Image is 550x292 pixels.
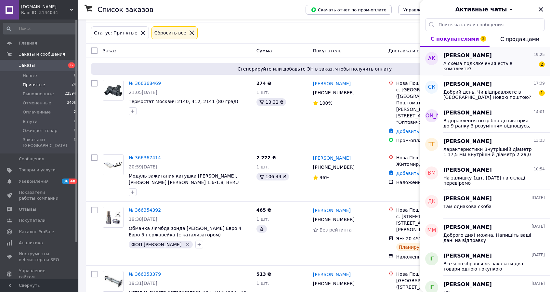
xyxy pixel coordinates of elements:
[311,7,386,13] span: Скачать отчет по пром-оплате
[396,161,474,167] div: Житомир, №1: вул. Гранітна, 16
[129,272,161,277] a: № 366353379
[103,48,116,53] span: Заказ
[256,217,269,222] span: 1 шт.
[533,166,545,172] span: 10:54
[256,281,269,286] span: 1 шт.
[388,48,434,53] span: Доставка и оплата
[94,66,536,72] span: Сгенерируйте или добавьте ЭН в заказ, чтобы получить оплату
[256,48,272,53] span: Сумма
[396,236,451,241] span: ЭН: 20 4512 6924 4896
[185,242,190,247] svg: Удалить метку
[537,6,545,13] button: Закрыть
[396,137,474,144] div: Пром-оплата
[490,31,550,47] button: С продавцами
[103,80,123,100] img: Фото товару
[539,61,545,67] span: 2
[256,98,286,106] div: 13.32 ₴
[23,91,54,97] span: Выполненные
[443,52,492,60] span: [PERSON_NAME]
[313,217,355,222] span: [PHONE_NUMBER]
[19,229,54,235] span: Каталог ProSale
[19,268,60,280] span: Управление сайтом
[443,61,536,71] span: А схема подключения есть в комплекте?
[129,226,242,237] span: Обманка Лямбда зонда [PERSON_NAME] Евро 4 Евро 5 нержавейка (с катализатором)
[74,128,76,134] span: 0
[129,217,157,222] span: 19:38[DATE]
[129,173,239,192] a: Модуль зажигания катушка [PERSON_NAME], [PERSON_NAME] [PERSON_NAME] 1.6-1.8, BERU ZS571
[103,271,124,292] a: Фото товару
[533,109,545,115] span: 14:01
[396,86,474,126] div: с. [GEOGRAPHIC_DATA] ([GEOGRAPHIC_DATA].), Поштомат №30754: вул. [PERSON_NAME][STREET_ADDRESS] (б...
[23,82,45,88] span: Принятые
[103,154,124,175] a: Фото товару
[396,80,474,86] div: Нова Пошта
[93,29,139,36] div: Статус: Принятые
[313,155,351,161] a: [PERSON_NAME]
[19,240,43,246] span: Аналитика
[19,190,60,201] span: Показатели работы компании
[3,23,77,34] input: Поиск
[455,5,507,14] span: Активные чаты
[443,175,536,186] span: На залишку 1шт. [DATE] на складі перевіремо
[420,75,550,104] button: СК[PERSON_NAME]17:39Добрий день. Чи відправляєте в [GEOGRAPHIC_DATA] Новою поштою? Потрібний на В...
[19,218,46,223] span: Покупатели
[19,156,44,162] span: Сообщения
[62,179,69,184] span: 36
[443,118,536,128] span: Відправлення потрібно до вівторка до 9 ранку З розумінням відношусь, але вважаю що доставити не в...
[23,100,51,106] span: Отмененные
[539,90,545,96] span: 1
[427,227,436,234] span: ММ
[256,207,271,213] span: 465 ₴
[19,40,37,46] span: Главная
[306,5,392,15] button: Скачать отчет по пром-оплате
[420,47,550,75] button: АК[PERSON_NAME]19:25А схема подключения есть в комплекте?2
[428,198,436,206] span: ДК
[443,252,492,260] span: [PERSON_NAME]
[420,219,550,247] button: ММ[PERSON_NAME][DATE]Доброго дня! можна. Напишіть ваші дані на відправку
[443,138,492,145] span: [PERSON_NAME]
[68,62,75,68] span: 6
[129,99,238,104] a: Термостат Москвич 2140, 412, 2141 (80 град)
[320,100,333,106] span: 100%
[74,73,76,79] span: 6
[396,179,474,186] div: Наложенный платеж
[420,104,550,133] button: [PERSON_NAME][PERSON_NAME]14:01Відправлення потрібно до вівторка до 9 ранку З розумінням відношус...
[19,62,35,68] span: Заказы
[410,112,453,120] span: [PERSON_NAME]
[72,82,76,88] span: 24
[531,195,545,201] span: [DATE]
[69,179,77,184] span: 40
[256,164,269,169] span: 1 шт.
[420,247,550,276] button: ІГ[PERSON_NAME][DATE]Все я розібрався як заказати два товари одною покупкою
[428,169,436,177] span: ВМ
[531,281,545,286] span: [DATE]
[256,81,271,86] span: 274 ₴
[429,255,434,263] span: ІГ
[420,161,550,190] button: ВМ[PERSON_NAME]10:54На залишку 1шт. [DATE] на складі перевіремо
[443,224,492,231] span: [PERSON_NAME]
[67,100,76,106] span: 3406
[23,137,74,149] span: Заказы из [GEOGRAPHIC_DATA]
[443,89,536,100] span: Добрий день. Чи відправляєте в [GEOGRAPHIC_DATA] Новою поштою? Потрібний на ВАЗ 2107 датчик палив...
[74,109,76,115] span: 2
[103,80,124,101] a: Фото товару
[443,166,492,174] span: [PERSON_NAME]
[65,91,76,97] span: 22594
[103,274,123,289] img: Фото товару
[23,109,51,115] span: Оплаченные
[19,206,36,212] span: Отзывы
[431,36,479,42] span: С покупателями
[313,271,351,278] a: [PERSON_NAME]
[443,147,536,157] span: Характеристики Внутрішній діаметр 1 17,5 мм Внутрішній діаметр 2 29,0 мм Зовнішній діаметр 1 39,9...
[443,81,492,88] span: [PERSON_NAME]
[531,224,545,229] span: [DATE]
[256,155,276,160] span: 2 272 ₴
[74,119,76,125] span: 0
[153,29,188,36] div: Сбросить все
[425,18,545,31] input: Поиск чата или сообщения
[256,173,289,180] div: 106.44 ₴
[129,207,161,213] a: № 366354392
[19,167,56,173] span: Товары и услуги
